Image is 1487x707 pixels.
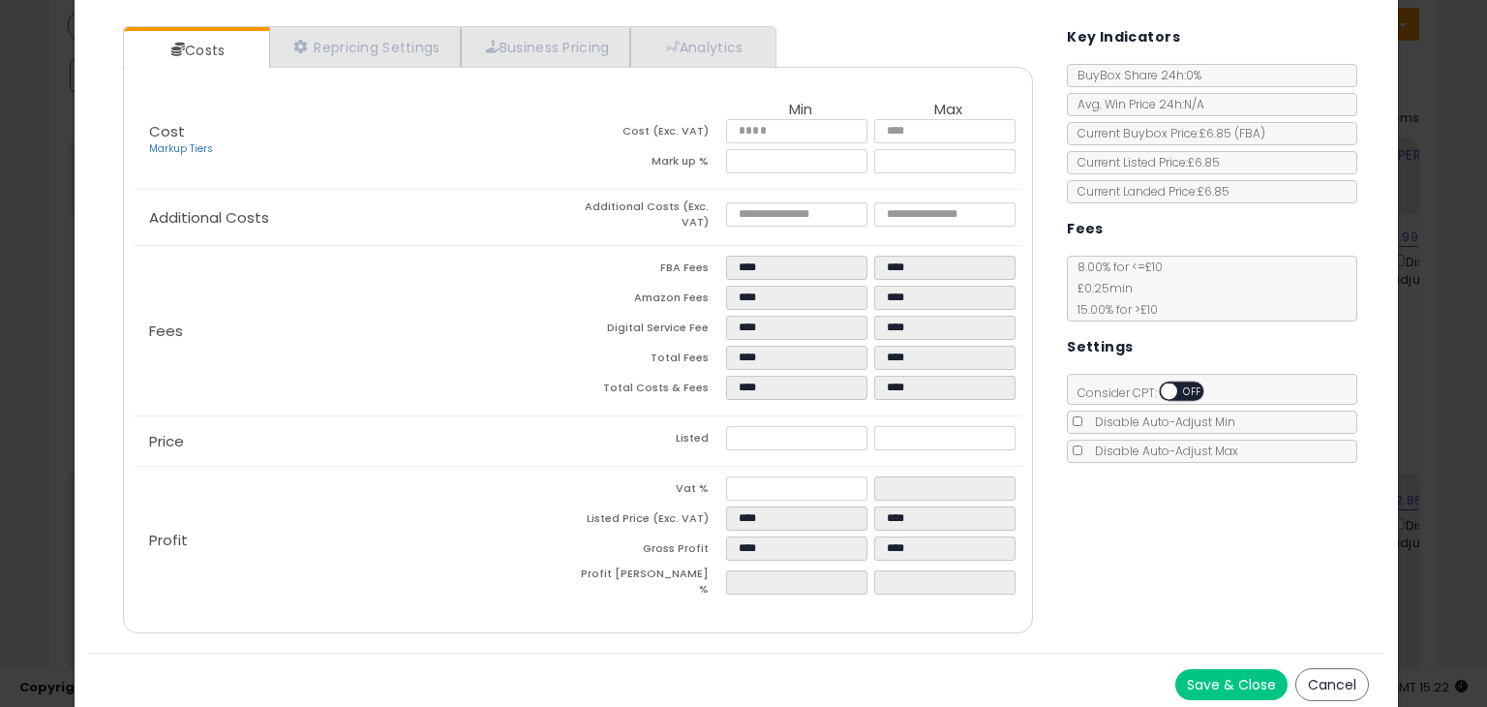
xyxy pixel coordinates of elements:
td: Total Fees [578,346,726,376]
span: Avg. Win Price 24h: N/A [1068,96,1204,112]
span: OFF [1177,384,1208,400]
span: Current Buybox Price: [1068,125,1265,141]
td: Digital Service Fee [578,316,726,346]
span: £0.25 min [1068,280,1133,296]
p: Profit [134,533,578,548]
span: Current Listed Price: £6.85 [1068,154,1220,170]
td: FBA Fees [578,256,726,286]
span: Disable Auto-Adjust Max [1085,443,1238,459]
span: Current Landed Price: £6.85 [1068,183,1229,200]
span: Consider CPT: [1068,384,1229,401]
span: ( FBA ) [1234,125,1265,141]
span: 8.00 % for <= £10 [1068,259,1163,318]
a: Repricing Settings [269,27,461,67]
td: Listed [578,426,726,456]
span: Disable Auto-Adjust Min [1085,414,1235,430]
button: Cancel [1295,668,1369,701]
p: Fees [134,323,578,339]
th: Min [726,102,874,119]
a: Markup Tiers [149,141,213,156]
td: Cost (Exc. VAT) [578,119,726,149]
a: Business Pricing [461,27,630,67]
td: Listed Price (Exc. VAT) [578,507,726,537]
td: Gross Profit [578,537,726,567]
h5: Fees [1067,217,1104,241]
p: Additional Costs [134,210,578,226]
span: 15.00 % for > £10 [1068,301,1158,318]
p: Price [134,434,578,449]
span: £6.85 [1199,125,1265,141]
td: Vat % [578,476,726,507]
a: Costs [124,31,267,70]
button: Save & Close [1175,669,1288,700]
td: Mark up % [578,149,726,179]
h5: Settings [1067,335,1133,359]
p: Cost [134,124,578,157]
td: Total Costs & Fees [578,376,726,406]
th: Max [874,102,1022,119]
td: Amazon Fees [578,286,726,316]
h5: Key Indicators [1067,25,1180,49]
a: Analytics [630,27,774,67]
td: Profit [PERSON_NAME] % [578,567,726,602]
span: BuyBox Share 24h: 0% [1068,67,1201,83]
td: Additional Costs (Exc. VAT) [578,200,726,235]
